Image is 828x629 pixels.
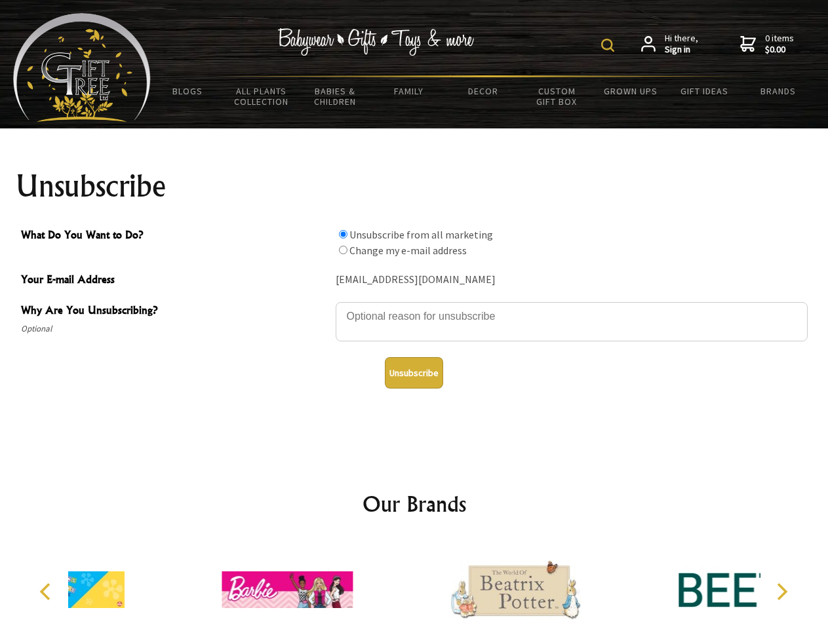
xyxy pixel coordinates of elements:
a: All Plants Collection [225,77,299,115]
span: What Do You Want to Do? [21,227,329,246]
a: Custom Gift Box [520,77,594,115]
a: Family [372,77,446,105]
h1: Unsubscribe [16,170,813,202]
img: Babywear - Gifts - Toys & more [278,28,475,56]
span: Optional [21,321,329,337]
label: Change my e-mail address [349,244,467,257]
a: Gift Ideas [667,77,741,105]
span: Hi there, [665,33,698,56]
textarea: Why Are You Unsubscribing? [336,302,808,341]
h2: Our Brands [26,488,802,520]
a: Decor [446,77,520,105]
a: Grown Ups [593,77,667,105]
button: Unsubscribe [385,357,443,389]
input: What Do You Want to Do? [339,246,347,254]
a: Hi there,Sign in [641,33,698,56]
label: Unsubscribe from all marketing [349,228,493,241]
div: [EMAIL_ADDRESS][DOMAIN_NAME] [336,270,808,290]
a: BLOGS [151,77,225,105]
span: Your E-mail Address [21,271,329,290]
span: 0 items [765,32,794,56]
input: What Do You Want to Do? [339,230,347,238]
img: Babyware - Gifts - Toys and more... [13,13,151,122]
button: Next [767,577,796,606]
a: Babies & Children [298,77,372,115]
a: 0 items$0.00 [740,33,794,56]
a: Brands [741,77,816,105]
img: product search [601,39,614,52]
strong: Sign in [665,44,698,56]
button: Previous [33,577,62,606]
strong: $0.00 [765,44,794,56]
span: Why Are You Unsubscribing? [21,302,329,321]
